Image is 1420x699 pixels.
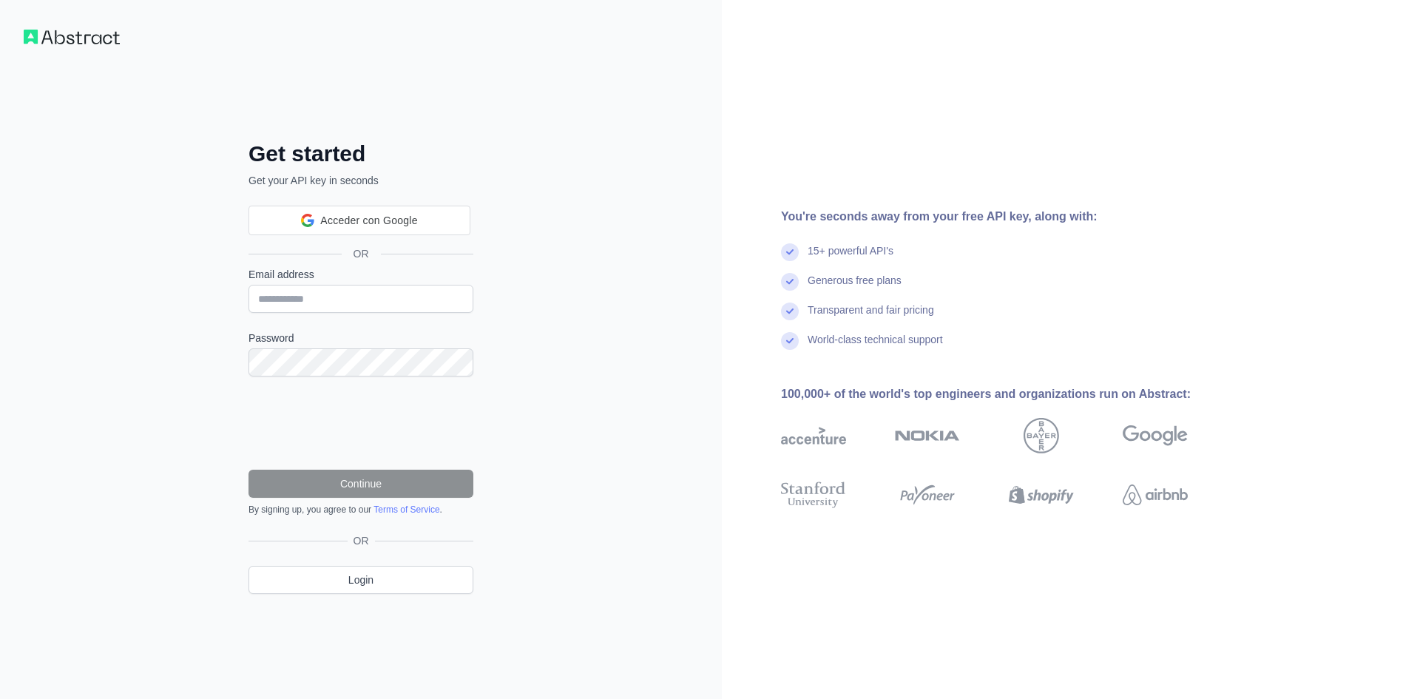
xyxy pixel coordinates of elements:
img: payoneer [895,479,960,511]
img: check mark [781,332,799,350]
label: Email address [248,267,473,282]
p: Get your API key in seconds [248,173,473,188]
a: Login [248,566,473,594]
div: By signing up, you agree to our . [248,504,473,516]
img: google [1123,418,1188,453]
span: OR [348,533,375,548]
a: Terms of Service [373,504,439,515]
img: check mark [781,303,799,320]
h2: Get started [248,141,473,167]
img: check mark [781,243,799,261]
span: Acceder con Google [320,213,417,229]
div: Acceder con Google [248,206,470,235]
img: shopify [1009,479,1074,511]
iframe: reCAPTCHA [248,394,473,452]
label: Password [248,331,473,345]
div: You're seconds away from your free API key, along with: [781,208,1235,226]
img: nokia [895,418,960,453]
div: 100,000+ of the world's top engineers and organizations run on Abstract: [781,385,1235,403]
img: stanford university [781,479,846,511]
div: Generous free plans [808,273,902,303]
img: airbnb [1123,479,1188,511]
button: Continue [248,470,473,498]
div: World-class technical support [808,332,943,362]
img: accenture [781,418,846,453]
img: bayer [1024,418,1059,453]
img: Workflow [24,30,120,44]
img: check mark [781,273,799,291]
span: OR [342,246,381,261]
div: Transparent and fair pricing [808,303,934,332]
div: 15+ powerful API's [808,243,893,273]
